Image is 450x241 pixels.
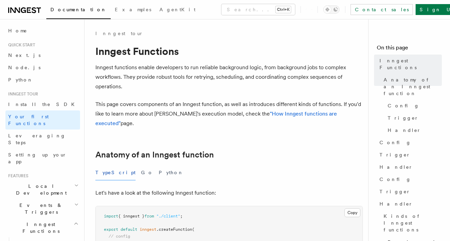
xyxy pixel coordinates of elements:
span: Documentation [50,7,107,12]
p: Let's have a look at the following Inngest function: [95,188,363,198]
a: Install the SDK [5,98,80,110]
span: Node.js [8,65,41,70]
button: Python [159,165,184,180]
span: Features [5,173,28,179]
button: Search...Ctrl+K [221,4,295,15]
a: Config [377,173,442,185]
span: Events & Triggers [5,202,74,215]
span: import [104,214,118,219]
span: .createFunction [156,227,192,232]
a: Inngest tour [95,30,143,37]
button: TypeScript [95,165,136,180]
a: Anatomy of an Inngest function [95,150,214,160]
button: Local Development [5,180,80,199]
kbd: Ctrl+K [276,6,291,13]
span: Handler [379,164,413,170]
a: Trigger [377,149,442,161]
span: from [144,214,154,219]
span: Trigger [388,115,419,121]
button: Go [141,165,153,180]
a: Trigger [377,185,442,198]
a: Handler [377,161,442,173]
a: Handler [377,198,442,210]
span: Python [8,77,33,82]
span: Examples [115,7,151,12]
span: Inngest Functions [5,221,74,235]
span: "./client" [156,214,180,219]
p: Inngest functions enable developers to run reliable background logic, from background jobs to com... [95,63,363,91]
span: default [121,227,137,232]
span: Config [379,176,411,183]
button: Toggle dark mode [323,5,340,14]
span: Inngest tour [5,91,38,97]
span: Anatomy of an Inngest function [384,76,442,97]
span: Trigger [379,151,410,158]
button: Copy [344,208,360,217]
a: Config [377,136,442,149]
span: // config [109,234,130,239]
span: AgentKit [159,7,196,12]
a: AgentKit [155,2,200,18]
a: Node.js [5,61,80,74]
span: { inngest } [118,214,144,219]
p: This page covers components of an Inngest function, as well as introduces different kinds of func... [95,100,363,128]
span: Kinds of Inngest functions [384,213,442,233]
span: Setting up your app [8,152,67,164]
span: ( [192,227,195,232]
span: Config [388,102,419,109]
span: Handler [388,127,421,134]
a: Home [5,25,80,37]
span: Config [379,139,411,146]
span: Handler [379,200,413,207]
a: Trigger [385,112,442,124]
span: Quick start [5,42,35,48]
h4: On this page [377,44,442,55]
span: Trigger [379,188,410,195]
a: Next.js [5,49,80,61]
a: Python [5,74,80,86]
a: Config [385,100,442,112]
a: Contact sales [351,4,413,15]
button: Inngest Functions [5,218,80,237]
span: Your first Functions [8,114,49,126]
a: Your first Functions [5,110,80,130]
span: Leveraging Steps [8,133,66,145]
a: Kinds of Inngest functions [381,210,442,236]
span: inngest [140,227,156,232]
span: ; [180,214,183,219]
a: Examples [111,2,155,18]
span: export [104,227,118,232]
button: Events & Triggers [5,199,80,218]
span: Inngest Functions [379,57,442,71]
h1: Inngest Functions [95,45,363,57]
span: Home [8,27,27,34]
span: Local Development [5,183,74,196]
a: Inngest Functions [377,55,442,74]
a: Anatomy of an Inngest function [381,74,442,100]
a: Documentation [46,2,111,19]
span: Next.js [8,52,41,58]
a: Setting up your app [5,149,80,168]
span: Install the SDK [8,102,79,107]
a: Leveraging Steps [5,130,80,149]
a: Handler [385,124,442,136]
